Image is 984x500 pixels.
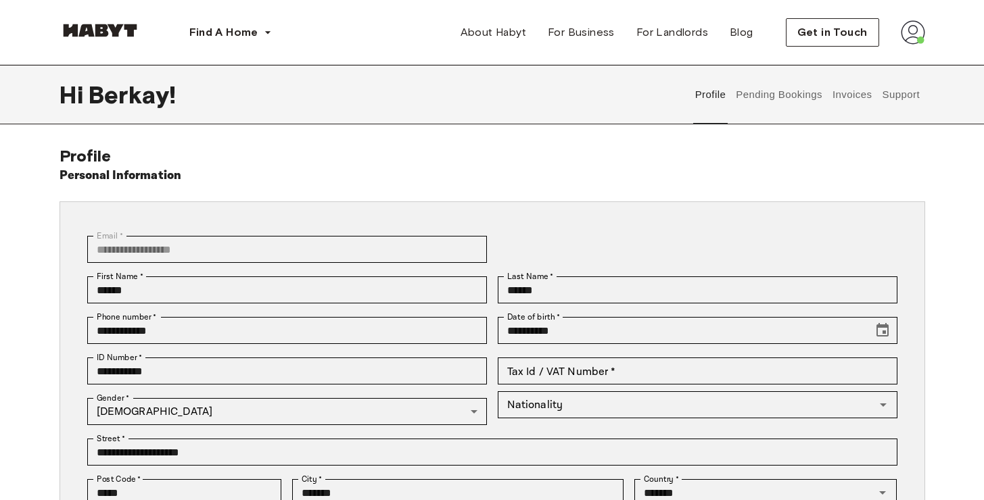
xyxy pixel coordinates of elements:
a: About Habyt [450,19,537,46]
label: Country [644,473,679,485]
label: City [302,473,323,485]
span: Get in Touch [797,24,868,41]
button: Support [881,65,922,124]
span: For Business [548,24,615,41]
a: Blog [719,19,764,46]
label: Street [97,432,125,445]
label: Gender [97,392,129,404]
img: Habyt [60,24,141,37]
label: Phone number [97,311,157,323]
label: First Name [97,270,143,282]
span: Blog [730,24,753,41]
button: Find A Home [179,19,283,46]
button: Choose date, selected date is Oct 24, 1996 [869,317,896,344]
label: ID Number [97,351,142,364]
h6: Personal Information [60,166,182,185]
span: Berkay ! [89,80,176,109]
button: Open [874,395,893,414]
button: Pending Bookings [734,65,824,124]
button: Profile [693,65,728,124]
a: For Business [537,19,626,46]
span: For Landlords [636,24,708,41]
label: Date of birth [507,311,560,323]
span: About Habyt [461,24,526,41]
div: user profile tabs [690,65,924,124]
div: [DEMOGRAPHIC_DATA] [87,398,487,425]
span: Profile [60,146,112,166]
span: Find A Home [189,24,258,41]
img: avatar [901,20,925,45]
button: Get in Touch [786,18,879,47]
label: Post Code [97,473,141,485]
label: Last Name [507,270,554,282]
span: Hi [60,80,89,109]
a: For Landlords [626,19,719,46]
button: Invoices [830,65,873,124]
label: Email [97,230,123,242]
div: You can't change your email address at the moment. Please reach out to customer support in case y... [87,236,487,263]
